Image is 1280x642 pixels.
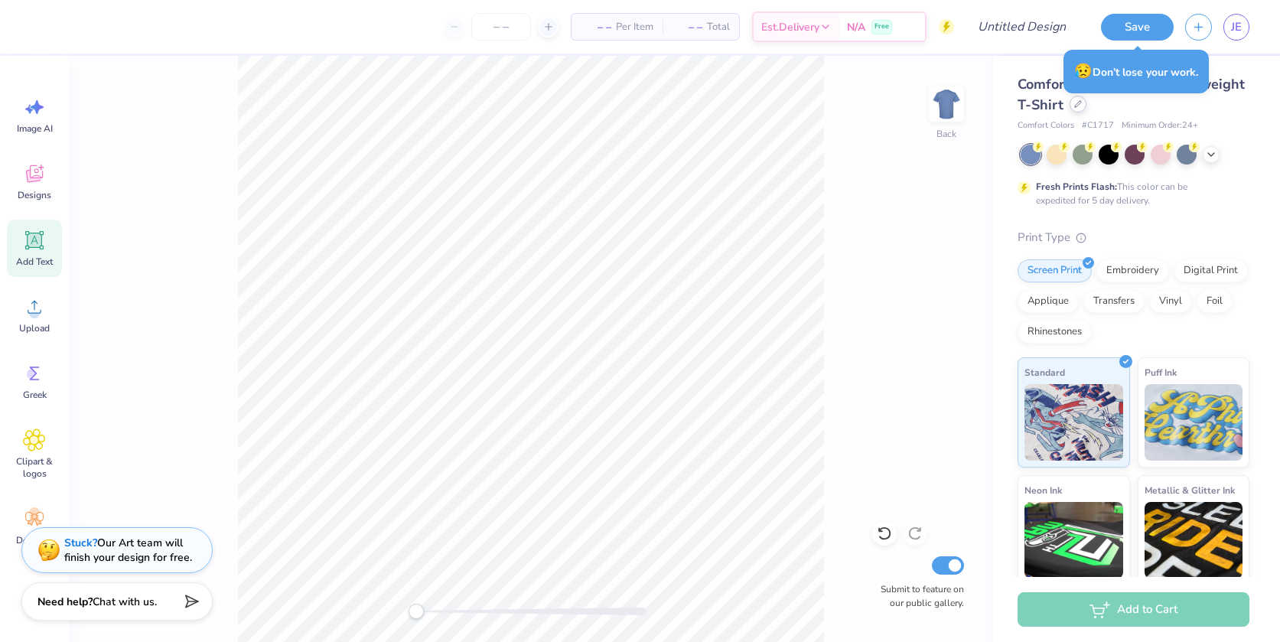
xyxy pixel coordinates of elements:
[1174,259,1248,282] div: Digital Print
[16,256,53,268] span: Add Text
[1145,482,1235,498] span: Metallic & Glitter Ink
[966,11,1078,42] input: Untitled Design
[1223,14,1249,41] a: JE
[707,19,730,35] span: Total
[1197,290,1233,313] div: Foil
[1018,75,1245,114] span: Comfort Colors Adult Heavyweight T-Shirt
[1145,364,1177,380] span: Puff Ink
[1231,18,1242,36] span: JE
[1149,290,1192,313] div: Vinyl
[1018,321,1092,344] div: Rhinestones
[1082,119,1114,132] span: # C1717
[9,455,60,480] span: Clipart & logos
[1018,259,1092,282] div: Screen Print
[1024,502,1123,578] img: Neon Ink
[1018,119,1074,132] span: Comfort Colors
[17,122,53,135] span: Image AI
[409,604,424,619] div: Accessibility label
[581,19,611,35] span: – –
[93,595,157,609] span: Chat with us.
[1096,259,1169,282] div: Embroidery
[875,21,889,32] span: Free
[672,19,702,35] span: – –
[1122,119,1198,132] span: Minimum Order: 24 +
[1101,14,1174,41] button: Save
[1145,502,1243,578] img: Metallic & Glitter Ink
[1145,384,1243,461] img: Puff Ink
[19,322,50,334] span: Upload
[16,534,53,546] span: Decorate
[1018,290,1079,313] div: Applique
[872,582,964,610] label: Submit to feature on our public gallery.
[23,389,47,401] span: Greek
[847,19,865,35] span: N/A
[64,536,97,550] strong: Stuck?
[931,89,962,119] img: Back
[18,189,51,201] span: Designs
[1063,50,1209,93] div: Don’t lose your work.
[616,19,653,35] span: Per Item
[1074,61,1093,81] span: 😥
[761,19,819,35] span: Est. Delivery
[936,127,956,141] div: Back
[1036,181,1117,193] strong: Fresh Prints Flash:
[1024,384,1123,461] img: Standard
[1018,229,1249,246] div: Print Type
[1036,180,1224,207] div: This color can be expedited for 5 day delivery.
[64,536,192,565] div: Our Art team will finish your design for free.
[1083,290,1145,313] div: Transfers
[471,13,531,41] input: – –
[1024,482,1062,498] span: Neon Ink
[1024,364,1065,380] span: Standard
[37,595,93,609] strong: Need help?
